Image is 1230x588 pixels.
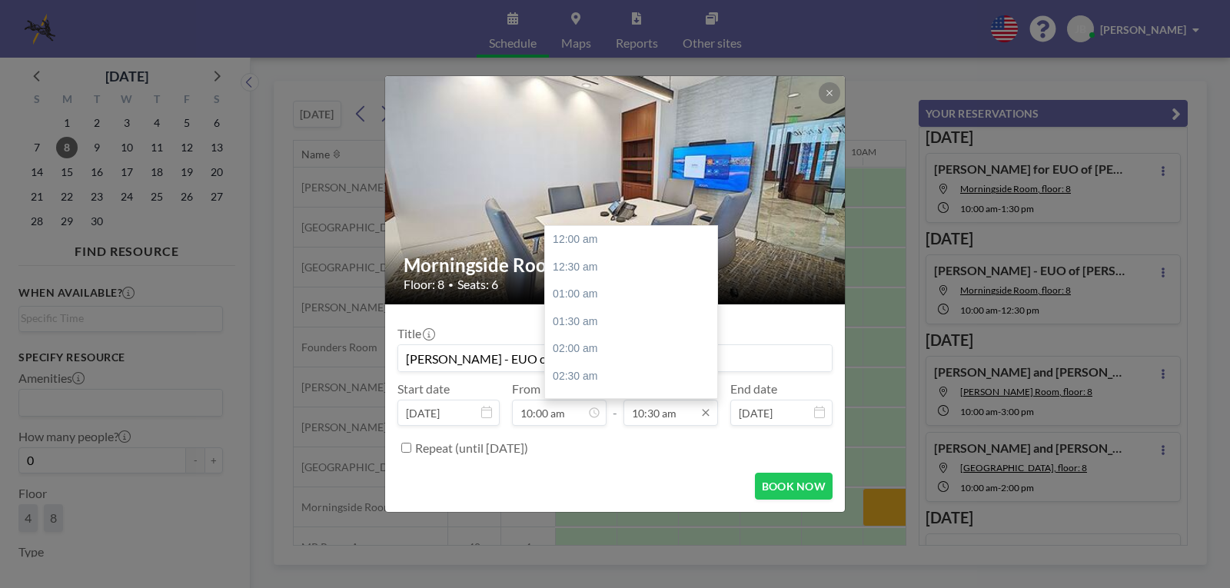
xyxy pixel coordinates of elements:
[545,308,725,336] div: 01:30 am
[545,335,725,363] div: 02:00 am
[512,381,540,397] label: From
[545,226,725,254] div: 12:00 am
[404,254,828,277] h2: Morningside Room
[545,363,725,390] div: 02:30 am
[397,381,450,397] label: Start date
[457,277,498,292] span: Seats: 6
[397,326,434,341] label: Title
[404,277,444,292] span: Floor: 8
[398,345,832,371] input: Joanne's reservation
[545,390,725,418] div: 03:00 am
[545,254,725,281] div: 12:30 am
[613,387,617,420] span: -
[755,473,833,500] button: BOOK NOW
[415,440,528,456] label: Repeat (until [DATE])
[448,279,454,291] span: •
[545,281,725,308] div: 01:00 am
[385,17,846,364] img: 537.jpg
[730,381,777,397] label: End date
